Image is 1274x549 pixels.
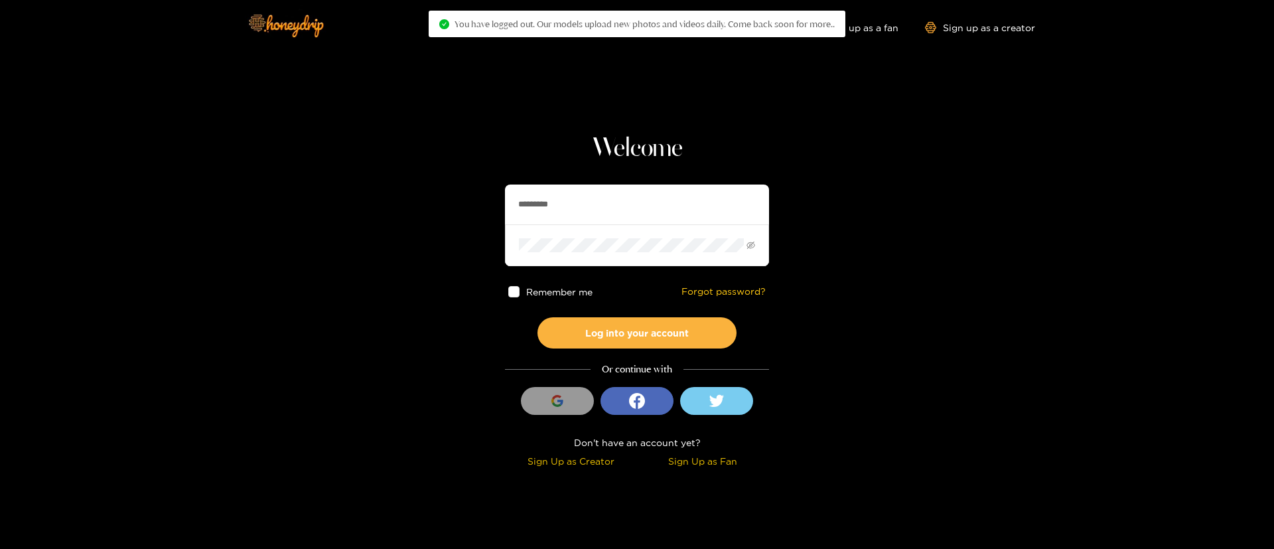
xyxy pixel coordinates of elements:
div: Sign Up as Fan [640,453,766,469]
div: Don't have an account yet? [505,435,769,450]
a: Sign up as a fan [808,22,898,33]
div: Or continue with [505,362,769,377]
span: check-circle [439,19,449,29]
span: eye-invisible [746,241,755,250]
div: Sign Up as Creator [508,453,634,469]
h1: Welcome [505,133,769,165]
a: Forgot password? [681,286,766,297]
button: Log into your account [537,317,737,349]
span: You have logged out. Our models upload new photos and videos daily. Come back soon for more.. [455,19,835,29]
span: Remember me [526,287,593,297]
a: Sign up as a creator [925,22,1035,33]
